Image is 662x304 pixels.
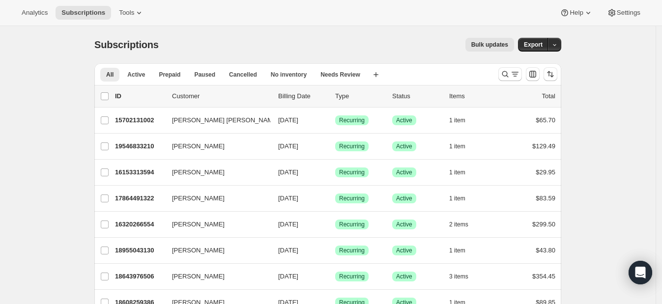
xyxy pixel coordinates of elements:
span: [PERSON_NAME] [PERSON_NAME] [172,115,279,125]
span: No inventory [271,71,307,79]
span: Active [396,194,412,202]
span: Recurring [339,142,365,150]
span: All [106,71,114,79]
button: Help [554,6,599,20]
div: 19546833210[PERSON_NAME][DATE]SuccessRecurringSuccessActive1 item$129.49 [115,139,555,153]
span: $129.49 [532,142,555,150]
span: Active [396,273,412,280]
button: Search and filter results [498,67,522,81]
p: Billing Date [278,91,327,101]
button: [PERSON_NAME] [166,165,264,180]
button: [PERSON_NAME] [166,138,264,154]
p: 16153313594 [115,167,164,177]
p: 19546833210 [115,141,164,151]
button: 1 item [449,166,476,179]
span: Active [396,247,412,254]
span: Active [127,71,145,79]
span: Active [396,142,412,150]
p: 17864491322 [115,193,164,203]
p: 18955043130 [115,246,164,255]
span: [DATE] [278,247,298,254]
span: 1 item [449,168,465,176]
p: ID [115,91,164,101]
span: Recurring [339,221,365,228]
span: $65.70 [536,116,555,124]
span: [PERSON_NAME] [172,193,225,203]
p: Customer [172,91,270,101]
p: 18643976506 [115,272,164,281]
button: Settings [601,6,646,20]
button: Analytics [16,6,54,20]
span: Paused [194,71,215,79]
button: [PERSON_NAME] [PERSON_NAME] [166,112,264,128]
span: [DATE] [278,116,298,124]
span: Analytics [22,9,48,17]
span: $354.45 [532,273,555,280]
button: 1 item [449,192,476,205]
div: 18643976506[PERSON_NAME][DATE]SuccessRecurringSuccessActive3 items$354.45 [115,270,555,283]
button: [PERSON_NAME] [166,217,264,232]
span: 1 item [449,116,465,124]
button: [PERSON_NAME] [166,191,264,206]
span: Cancelled [229,71,257,79]
span: [PERSON_NAME] [172,272,225,281]
span: [DATE] [278,221,298,228]
p: 16320266554 [115,220,164,229]
span: [DATE] [278,168,298,176]
div: IDCustomerBilling DateTypeStatusItemsTotal [115,91,555,101]
span: [PERSON_NAME] [172,220,225,229]
span: Settings [617,9,640,17]
span: Recurring [339,168,365,176]
div: 18955043130[PERSON_NAME][DATE]SuccessRecurringSuccessActive1 item$43.80 [115,244,555,257]
span: $299.50 [532,221,555,228]
span: Export [524,41,543,49]
span: Subscriptions [94,39,159,50]
button: [PERSON_NAME] [166,243,264,258]
span: [DATE] [278,273,298,280]
span: 1 item [449,142,465,150]
button: 1 item [449,244,476,257]
span: [PERSON_NAME] [172,141,225,151]
span: 1 item [449,194,465,202]
div: 15702131002[PERSON_NAME] [PERSON_NAME][DATE]SuccessRecurringSuccessActive1 item$65.70 [115,113,555,127]
span: Recurring [339,194,365,202]
span: Needs Review [320,71,360,79]
span: Recurring [339,116,365,124]
button: [PERSON_NAME] [166,269,264,284]
span: Help [570,9,583,17]
button: Tools [113,6,150,20]
span: Bulk updates [471,41,508,49]
button: 1 item [449,139,476,153]
button: Subscriptions [56,6,111,20]
button: Bulk updates [465,38,514,52]
span: 1 item [449,247,465,254]
span: [DATE] [278,194,298,202]
span: Prepaid [159,71,180,79]
p: Total [542,91,555,101]
button: 1 item [449,113,476,127]
div: 17864491322[PERSON_NAME][DATE]SuccessRecurringSuccessActive1 item$83.59 [115,192,555,205]
span: 2 items [449,221,468,228]
span: Tools [119,9,134,17]
span: [PERSON_NAME] [172,167,225,177]
button: 3 items [449,270,479,283]
div: 16320266554[PERSON_NAME][DATE]SuccessRecurringSuccessActive2 items$299.50 [115,218,555,231]
button: Customize table column order and visibility [526,67,540,81]
button: 2 items [449,218,479,231]
span: $83.59 [536,194,555,202]
div: Items [449,91,498,101]
button: Create new view [368,68,384,82]
span: Active [396,168,412,176]
span: $29.95 [536,168,555,176]
p: Status [392,91,441,101]
span: Recurring [339,247,365,254]
span: [PERSON_NAME] [172,246,225,255]
span: Recurring [339,273,365,280]
span: [DATE] [278,142,298,150]
div: Open Intercom Messenger [629,261,652,284]
span: Active [396,116,412,124]
div: Type [335,91,384,101]
button: Sort the results [544,67,557,81]
span: $43.80 [536,247,555,254]
p: 15702131002 [115,115,164,125]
